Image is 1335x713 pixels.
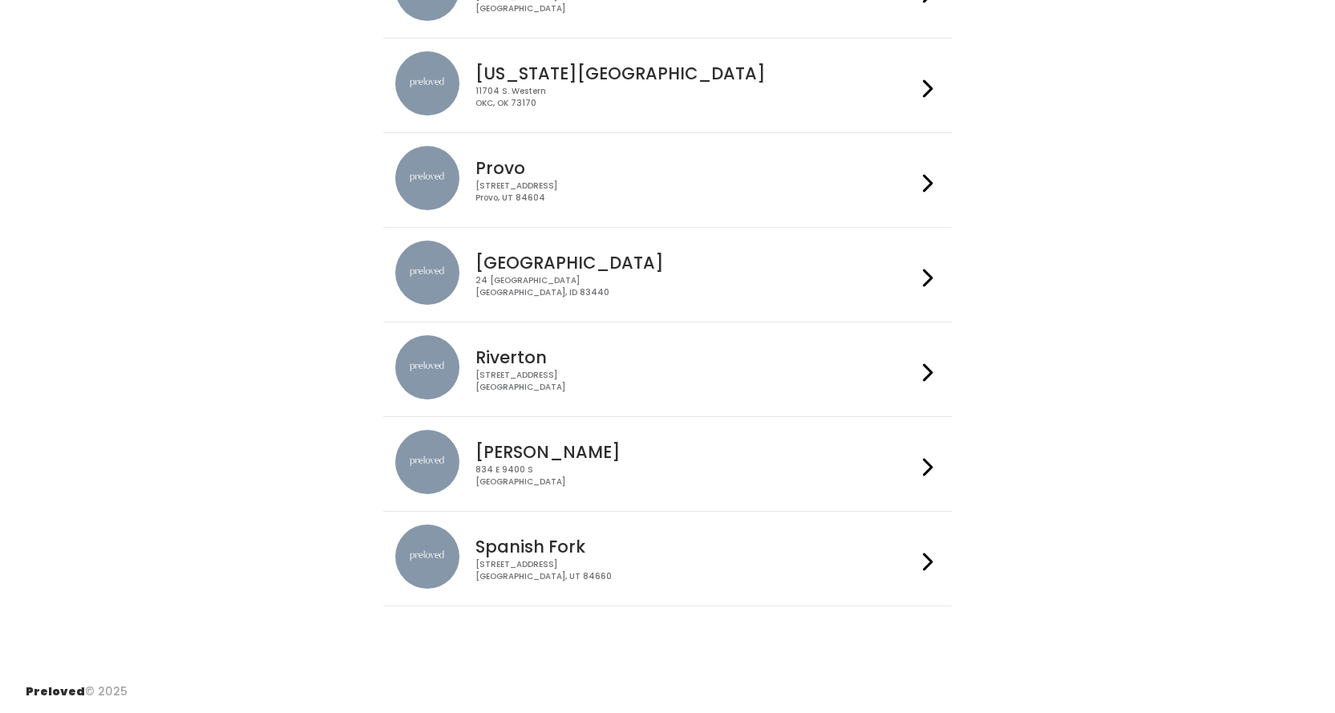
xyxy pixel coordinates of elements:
h4: Provo [475,159,916,177]
div: [STREET_ADDRESS] [GEOGRAPHIC_DATA], UT 84660 [475,559,916,582]
img: preloved location [395,335,459,399]
div: [STREET_ADDRESS] Provo, UT 84604 [475,180,916,204]
img: preloved location [395,430,459,494]
a: preloved location Spanish Fork [STREET_ADDRESS][GEOGRAPHIC_DATA], UT 84660 [395,525,940,593]
div: 11704 S. Western OKC, OK 73170 [475,86,916,109]
img: preloved location [395,241,459,305]
h4: [PERSON_NAME] [475,443,916,461]
h4: [US_STATE][GEOGRAPHIC_DATA] [475,64,916,83]
a: preloved location Provo [STREET_ADDRESS]Provo, UT 84604 [395,146,940,214]
div: [STREET_ADDRESS] [GEOGRAPHIC_DATA] [475,370,916,393]
div: 24 [GEOGRAPHIC_DATA] [GEOGRAPHIC_DATA], ID 83440 [475,275,916,298]
img: preloved location [395,146,459,210]
a: preloved location Riverton [STREET_ADDRESS][GEOGRAPHIC_DATA] [395,335,940,403]
h4: Riverton [475,348,916,367]
div: 834 E 9400 S [GEOGRAPHIC_DATA] [475,464,916,488]
h4: [GEOGRAPHIC_DATA] [475,253,916,272]
span: Preloved [26,683,85,699]
a: preloved location [PERSON_NAME] 834 E 9400 S[GEOGRAPHIC_DATA] [395,430,940,498]
img: preloved location [395,525,459,589]
div: © 2025 [26,670,127,700]
img: preloved location [395,51,459,115]
a: preloved location [US_STATE][GEOGRAPHIC_DATA] 11704 S. WesternOKC, OK 73170 [395,51,940,120]
h4: Spanish Fork [475,537,916,556]
a: preloved location [GEOGRAPHIC_DATA] 24 [GEOGRAPHIC_DATA][GEOGRAPHIC_DATA], ID 83440 [395,241,940,309]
